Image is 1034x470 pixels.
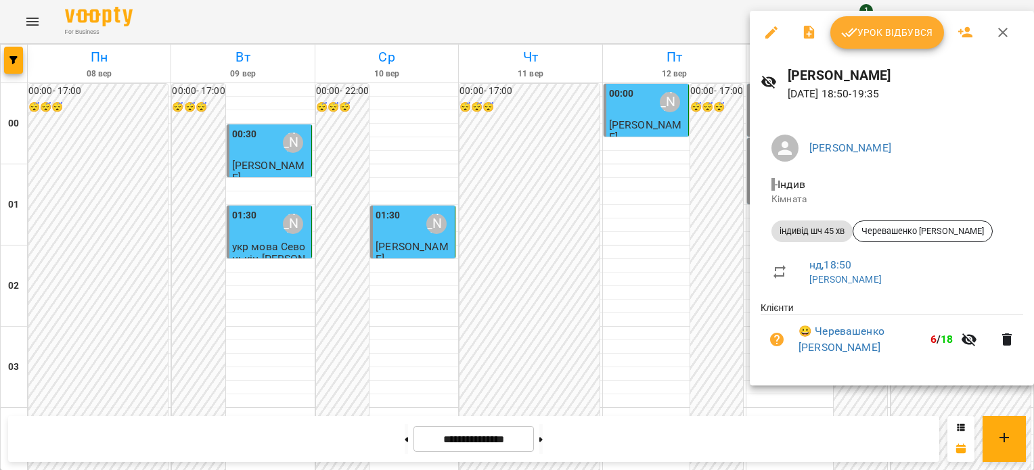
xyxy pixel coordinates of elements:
[853,225,992,237] span: Черевашенко [PERSON_NAME]
[941,333,953,346] span: 18
[930,333,953,346] b: /
[841,24,933,41] span: Урок відбувся
[771,193,1012,206] p: Кімната
[809,141,891,154] a: [PERSON_NAME]
[761,301,1023,369] ul: Клієнти
[761,323,793,356] button: Візит ще не сплачено. Додати оплату?
[809,274,882,285] a: [PERSON_NAME]
[788,65,1023,86] h6: [PERSON_NAME]
[853,220,993,242] div: Черевашенко [PERSON_NAME]
[771,178,808,191] span: - Індив
[771,225,853,237] span: індивід шч 45 хв
[799,323,925,355] a: 😀 Черевашенко [PERSON_NAME]
[830,16,944,49] button: Урок відбувся
[788,86,1023,102] p: [DATE] 18:50 - 19:35
[930,333,937,346] span: 6
[809,258,851,271] a: нд , 18:50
